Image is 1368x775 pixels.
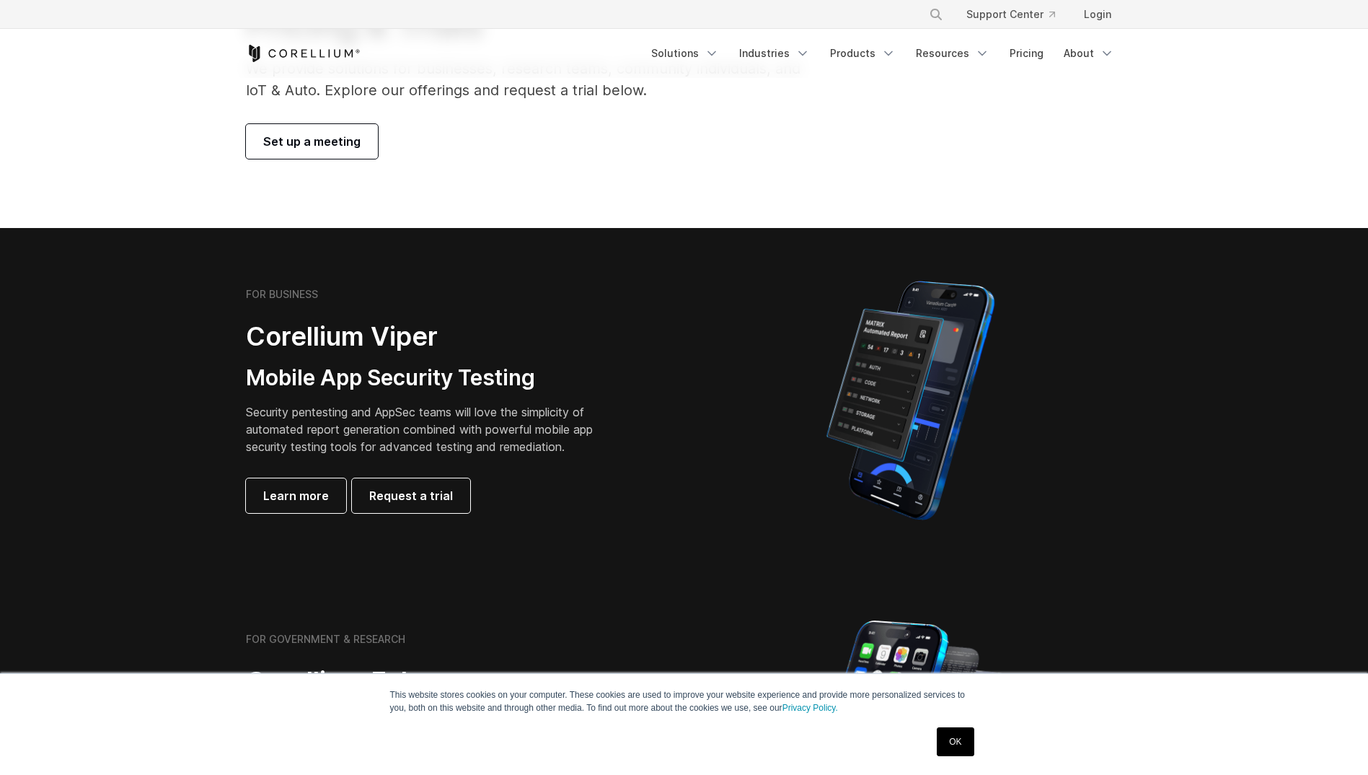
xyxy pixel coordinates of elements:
img: Corellium MATRIX automated report on iPhone showing app vulnerability test results across securit... [802,274,1019,527]
a: About [1055,40,1123,66]
p: Security pentesting and AppSec teams will love the simplicity of automated report generation comb... [246,403,615,455]
h2: Corellium Viper [246,320,615,353]
a: Request a trial [352,478,470,513]
a: Privacy Policy. [782,703,838,713]
a: Solutions [643,40,728,66]
a: Pricing [1001,40,1052,66]
a: Industries [731,40,818,66]
a: Learn more [246,478,346,513]
span: Set up a meeting [263,133,361,150]
a: Products [821,40,904,66]
p: This website stores cookies on your computer. These cookies are used to improve your website expe... [390,688,979,714]
a: Login [1072,1,1123,27]
a: OK [937,727,974,756]
h6: FOR BUSINESS [246,288,318,301]
h3: Mobile App Security Testing [246,364,615,392]
p: We provide solutions for businesses, research teams, community individuals, and IoT & Auto. Explo... [246,58,821,101]
div: Navigation Menu [912,1,1123,27]
h2: Corellium Falcon [246,665,650,698]
a: Resources [907,40,998,66]
div: Navigation Menu [643,40,1123,66]
a: Set up a meeting [246,124,378,159]
h6: FOR GOVERNMENT & RESEARCH [246,633,405,646]
a: Corellium Home [246,45,361,62]
span: Request a trial [369,487,453,504]
span: Learn more [263,487,329,504]
a: Support Center [955,1,1067,27]
button: Search [923,1,949,27]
